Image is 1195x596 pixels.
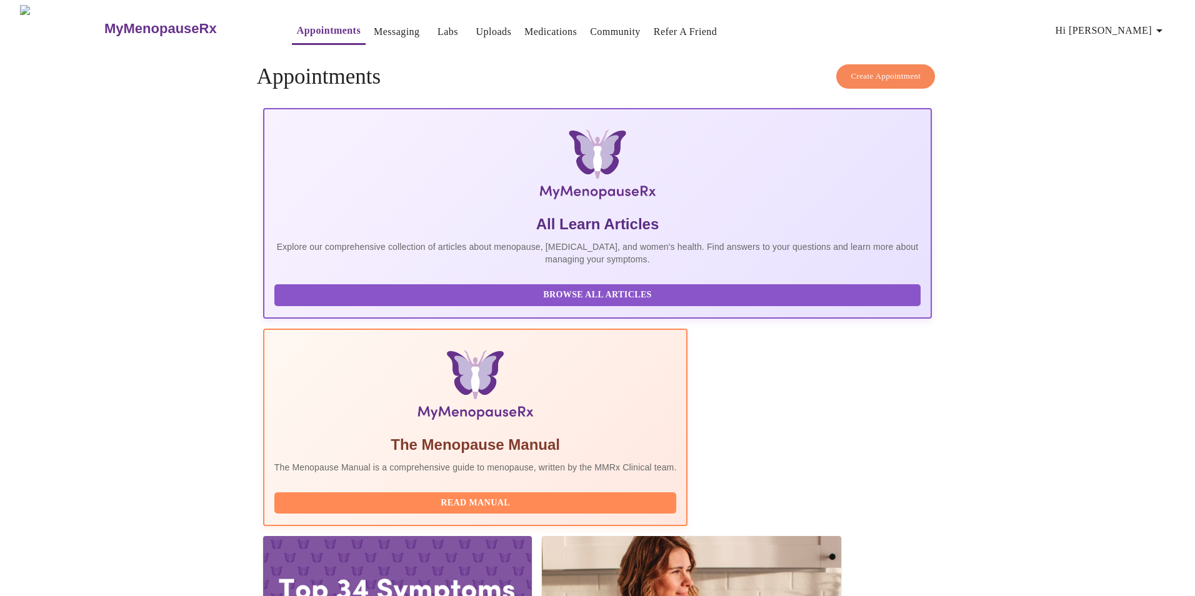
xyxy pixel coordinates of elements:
a: MyMenopauseRx [102,7,266,51]
p: Explore our comprehensive collection of articles about menopause, [MEDICAL_DATA], and women's hea... [274,241,921,266]
span: Read Manual [287,495,664,511]
h3: MyMenopauseRx [104,21,217,37]
a: Medications [524,23,577,41]
button: Labs [428,19,468,44]
a: Uploads [476,23,512,41]
button: Community [585,19,646,44]
a: Labs [437,23,458,41]
button: Appointments [292,18,366,45]
img: MyMenopauseRx Logo [375,129,821,204]
h5: All Learn Articles [274,214,921,234]
button: Messaging [369,19,424,44]
p: The Menopause Manual is a comprehensive guide to menopause, written by the MMRx Clinical team. [274,461,677,474]
a: Browse All Articles [274,289,924,299]
h4: Appointments [257,64,938,89]
button: Create Appointment [836,64,935,89]
span: Create Appointment [851,69,921,84]
button: Browse All Articles [274,284,921,306]
span: Browse All Articles [287,287,908,303]
span: Hi [PERSON_NAME] [1056,22,1167,39]
button: Uploads [471,19,517,44]
img: MyMenopauseRx Logo [20,5,102,52]
a: Appointments [297,22,361,39]
button: Medications [519,19,582,44]
a: Community [590,23,641,41]
a: Refer a Friend [654,23,717,41]
img: Menopause Manual [338,350,612,425]
a: Read Manual [274,497,680,507]
a: Messaging [374,23,419,41]
h5: The Menopause Manual [274,435,677,455]
button: Read Manual [274,492,677,514]
button: Hi [PERSON_NAME] [1051,18,1172,43]
button: Refer a Friend [649,19,722,44]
